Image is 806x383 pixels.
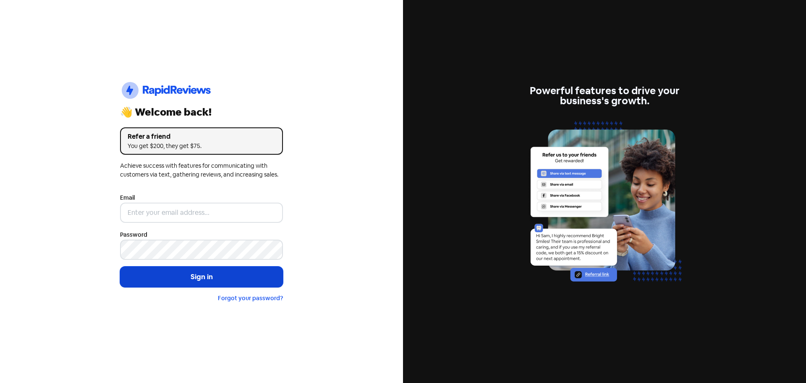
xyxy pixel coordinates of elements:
[120,107,283,117] div: 👋 Welcome back!
[523,116,686,297] img: referrals
[120,193,135,202] label: Email
[218,294,283,302] a: Forgot your password?
[120,161,283,179] div: Achieve success with features for communicating with customers via text, gathering reviews, and i...
[120,267,283,288] button: Sign in
[523,86,686,106] div: Powerful features to drive your business's growth.
[120,203,283,223] input: Enter your email address...
[120,230,147,239] label: Password
[128,142,275,151] div: You get $200, they get $75.
[128,132,275,142] div: Refer a friend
